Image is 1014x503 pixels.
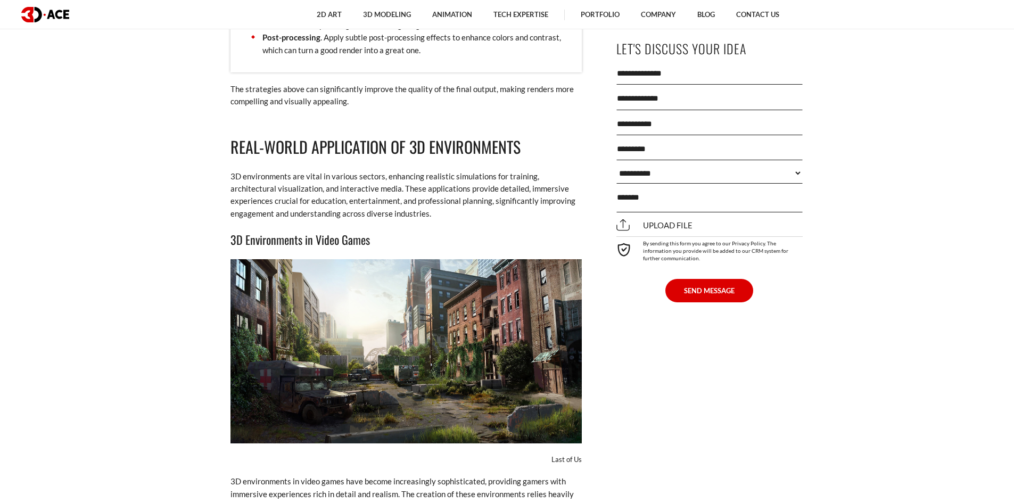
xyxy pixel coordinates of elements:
h3: 3D Environments in Video Games [230,230,582,249]
li: . Apply subtle post-processing effects to enhance colors and contrast, which can turn a good rend... [246,31,566,56]
img: logo dark [21,7,69,22]
img: Last of Us 3D environment [230,259,582,443]
p: Last of Us [230,454,582,465]
h2: Real-World Application of 3D Environments [230,135,582,160]
span: Upload file [616,220,693,230]
p: The strategies above can significantly improve the quality of the final output, making renders mo... [230,83,582,108]
div: By sending this form you agree to our Privacy Policy. The information you provide will be added t... [616,236,803,262]
p: Let's Discuss Your Idea [616,37,803,61]
p: 3D environments are vital in various sectors, enhancing realistic simulations for training, archi... [230,170,582,220]
button: SEND MESSAGE [665,279,753,302]
strong: Post-processing [262,32,320,42]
